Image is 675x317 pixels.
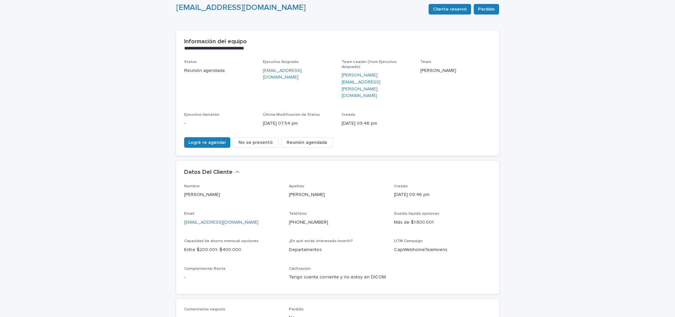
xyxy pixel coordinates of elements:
[289,212,307,216] span: Teléfono
[287,139,327,146] span: Reunión agendada
[184,212,194,216] span: Email
[263,67,334,81] a: [EMAIL_ADDRESS][DOMAIN_NAME]
[184,274,281,281] p: -
[263,113,320,117] span: Última Modificación de Status
[184,169,240,176] button: Datos Del Cliente
[474,4,499,15] button: Perdido
[342,60,397,69] span: Team Leader (from Ejecutivo Asignado)
[184,191,281,198] p: [PERSON_NAME]
[188,139,226,146] span: Logré re agendar
[184,184,200,188] span: Nombre
[289,307,304,311] span: Perdido
[289,246,386,253] p: Departamentos
[176,4,306,12] a: [EMAIL_ADDRESS][DOMAIN_NAME]
[184,246,281,253] p: Entre $200.001- $400.000
[233,137,278,148] button: No se presentó
[184,220,259,225] a: [EMAIL_ADDRESS][DOMAIN_NAME]
[394,239,423,243] span: UTM Campaign
[289,274,386,281] p: Tengo cuenta corriente y no estoy en DICOM
[184,137,230,148] button: Logré re agendar
[184,239,259,243] span: Capacidad de ahorro mensual opciones
[289,267,311,271] span: Calificación
[239,139,273,146] span: No se presentó
[184,307,225,311] span: Comentarios negocio
[289,239,353,243] span: ¿En qué estás interesado invertir?
[184,169,233,176] h2: Datos Del Cliente
[184,267,225,271] span: Complementar Renta
[420,67,491,74] p: [PERSON_NAME]
[394,184,408,188] span: Creado
[420,60,431,64] span: Team
[394,246,491,253] p: CapiWebhomeTeamivens
[289,184,304,188] span: Apellido
[263,120,334,127] p: [DATE] 07:54 pm
[281,137,333,148] button: Reunión agendada
[342,113,355,117] span: Creado
[478,6,495,13] span: Perdido
[342,120,412,127] p: [DATE] 09:46 pm
[429,4,471,15] button: Cliente reservó
[394,219,491,226] p: Más de $1.800.001
[184,67,255,74] p: Reunión agendada
[289,220,328,225] a: [PHONE_NUMBER]
[394,212,439,216] span: Sueldo líquido opciones
[263,60,299,64] span: Ejecutivo Asignado
[394,191,491,198] p: [DATE] 09:46 pm
[184,113,219,117] span: Ejecutivo llamatón
[289,191,386,198] p: [PERSON_NAME]
[342,72,412,99] a: [PERSON_NAME][EMAIL_ADDRESS][PERSON_NAME][DOMAIN_NAME]
[184,38,247,46] h2: Información del equipo
[433,6,467,13] span: Cliente reservó
[184,60,197,64] span: Status
[184,120,255,127] p: -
